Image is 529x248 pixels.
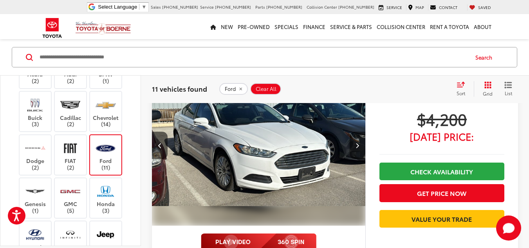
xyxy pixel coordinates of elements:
img: Vic Vaughan Toyota of Boerne in Boerne, TX) [24,182,46,201]
span: Service [386,4,402,10]
span: Select Language [98,4,137,10]
a: Pre-Owned [235,14,272,39]
label: Cadillac (2) [55,96,87,127]
span: Collision Center [307,4,337,10]
button: Search [468,47,504,67]
span: Parts [255,4,265,10]
img: Vic Vaughan Toyota of Boerne in Boerne, TX) [60,225,81,244]
a: My Saved Vehicles [467,4,493,11]
img: Vic Vaughan Toyota of Boerne in Boerne, TX) [60,96,81,114]
img: Vic Vaughan Toyota of Boerne in Boerne, TX) [24,96,46,114]
a: Specials [272,14,301,39]
label: Chevrolet (14) [90,96,122,127]
label: FIAT (2) [55,139,87,171]
img: Vic Vaughan Toyota of Boerne in Boerne, TX) [24,139,46,157]
label: GMC (5) [55,182,87,214]
a: About [471,14,494,39]
img: Vic Vaughan Toyota of Boerne in Boerne, TX) [95,225,116,244]
span: Service [200,4,214,10]
button: Clear All [250,83,281,95]
span: Contact [439,4,457,10]
img: Vic Vaughan Toyota of Boerne in Boerne, TX) [95,182,116,201]
span: Grid [483,90,493,97]
img: 2016 Ford Fusion Hybrid SE [152,65,366,226]
button: Next image [350,132,365,159]
span: 11 vehicles found [152,84,207,93]
img: Toyota [38,15,67,41]
label: Buick (3) [20,96,51,127]
button: remove Ford [219,83,248,95]
a: Rent a Toyota [428,14,471,39]
label: Honda (3) [90,182,122,214]
button: Grid View [474,81,498,97]
a: Contact [428,4,459,11]
label: Dodge (2) [20,139,51,171]
img: Vic Vaughan Toyota of Boerne in Boerne, TX) [95,139,116,157]
span: ▼ [141,4,146,10]
label: Acura (2) [20,52,51,84]
span: Sales [151,4,161,10]
a: Finance [301,14,328,39]
span: [PHONE_NUMBER] [266,4,302,10]
span: List [504,90,512,96]
span: [PHONE_NUMBER] [338,4,374,10]
a: Service [377,4,404,11]
a: 2016 Ford Fusion Hybrid SE2016 Ford Fusion Hybrid SE2016 Ford Fusion Hybrid SE2016 Ford Fusion Hy... [152,65,366,225]
img: Vic Vaughan Toyota of Boerne in Boerne, TX) [24,225,46,244]
span: Sort [457,90,465,96]
span: [PHONE_NUMBER] [162,4,198,10]
label: Genesis (1) [20,182,51,214]
a: Service & Parts: Opens in a new tab [328,14,374,39]
img: Vic Vaughan Toyota of Boerne [75,21,131,35]
input: Search by Make, Model, or Keyword [39,48,468,67]
button: Select sort value [453,81,474,97]
span: [PHONE_NUMBER] [215,4,251,10]
button: Get Price Now [379,184,504,202]
img: Vic Vaughan Toyota of Boerne in Boerne, TX) [60,139,81,157]
label: Audi (2) [55,52,87,84]
span: Map [415,4,424,10]
div: 2016 Ford Fusion Hybrid SE 2 [152,65,366,225]
a: Home [208,14,218,39]
img: Vic Vaughan Toyota of Boerne in Boerne, TX) [60,182,81,201]
a: Select Language​ [98,4,146,10]
a: New [218,14,235,39]
a: Collision Center [374,14,428,39]
label: BMW (1) [90,52,122,84]
a: Value Your Trade [379,210,504,228]
label: Ford (11) [90,139,122,171]
svg: Start Chat [496,215,521,241]
img: Vic Vaughan Toyota of Boerne in Boerne, TX) [95,96,116,114]
button: Previous image [152,132,168,159]
span: Ford [225,86,236,92]
span: Saved [478,4,491,10]
a: Map [406,4,426,11]
span: $4,200 [379,109,504,129]
button: Toggle Chat Window [496,215,521,241]
button: List View [498,81,518,97]
a: Check Availability [379,163,504,180]
span: Clear All [256,86,276,92]
span: [DATE] Price: [379,132,504,140]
